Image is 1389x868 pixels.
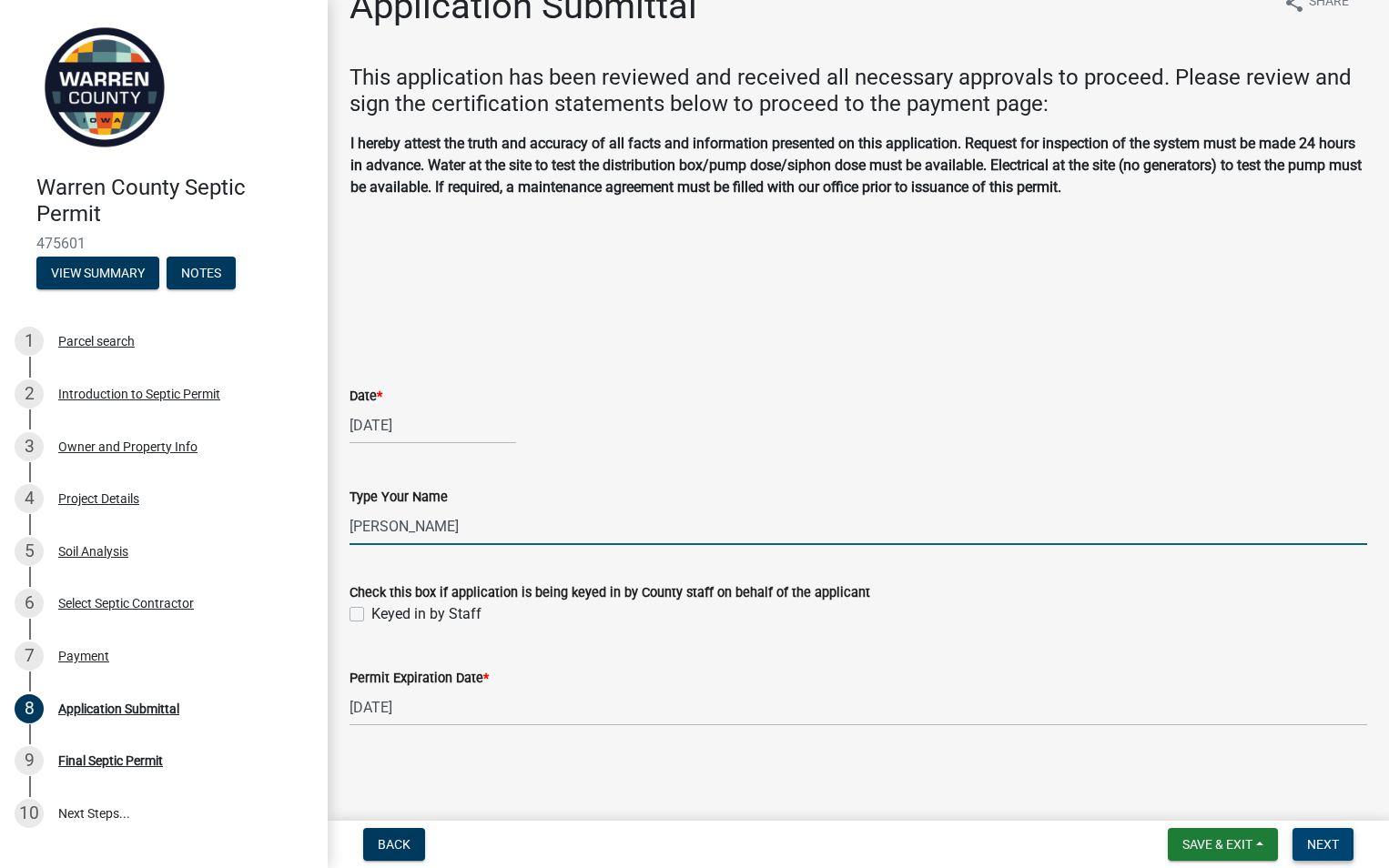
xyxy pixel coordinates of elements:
wm-modal-confirm: Notes [167,267,236,281]
div: Application Submittal [58,702,179,715]
strong: I hereby attest the truth and accuracy of all facts and information presented on this application... [350,135,1362,196]
span: Save & Exit [1182,837,1252,852]
span: Back [378,837,411,852]
label: Check this box if application is being keyed in by County staff on behalf of the applicant [350,587,870,600]
div: 7 [15,641,44,671]
div: 4 [15,484,44,513]
img: Warren County, Iowa [36,19,173,156]
button: Notes [167,257,236,289]
div: Owner and Property Info [58,440,198,453]
div: Final Septic Permit [58,754,163,767]
label: Keyed in by Staff [371,603,482,625]
div: 1 [15,327,44,356]
div: 5 [15,537,44,566]
div: 6 [15,589,44,618]
div: Soil Analysis [58,545,128,558]
div: 2 [15,379,44,409]
div: 10 [15,799,44,828]
div: Project Details [58,492,139,505]
button: Back [363,828,425,861]
div: Payment [58,650,109,662]
h4: This application has been reviewed and received all necessary approvals to proceed. Please review... [350,65,1367,117]
div: Introduction to Septic Permit [58,388,220,400]
input: mm/dd/yyyy [350,407,516,444]
div: Select Septic Contractor [58,597,194,610]
label: Permit Expiration Date [350,672,489,685]
div: 3 [15,432,44,461]
div: Parcel search [58,335,135,348]
div: 8 [15,694,44,723]
button: View Summary [36,257,159,289]
label: Date [350,390,382,403]
button: Next [1293,828,1354,861]
div: 9 [15,746,44,775]
label: Type Your Name [350,491,448,504]
span: Next [1307,837,1339,852]
h4: Warren County Septic Permit [36,175,313,227]
wm-modal-confirm: Summary [36,267,159,281]
span: 475601 [36,235,291,252]
button: Save & Exit [1168,828,1278,861]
